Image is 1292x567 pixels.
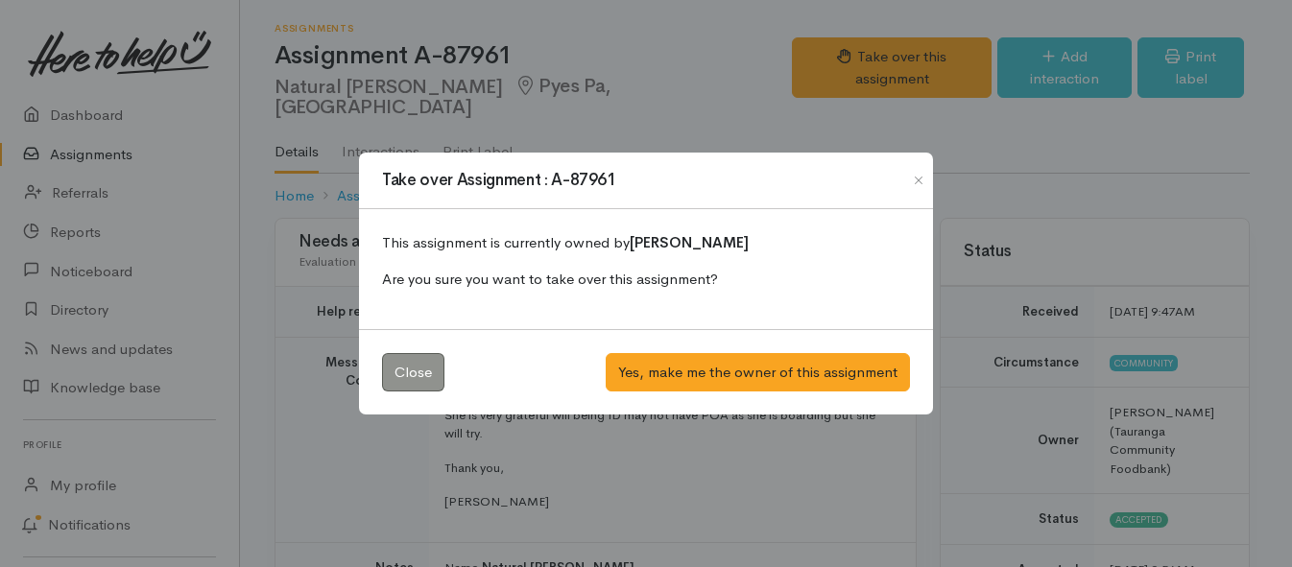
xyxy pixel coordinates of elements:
p: This assignment is currently owned by [382,232,910,254]
h1: Take over Assignment : A-87961 [382,168,616,193]
p: Are you sure you want to take over this assignment? [382,269,910,291]
button: Close [903,169,934,192]
button: Yes, make me the owner of this assignment [606,353,910,392]
button: Close [382,353,444,392]
b: [PERSON_NAME] [630,233,749,251]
